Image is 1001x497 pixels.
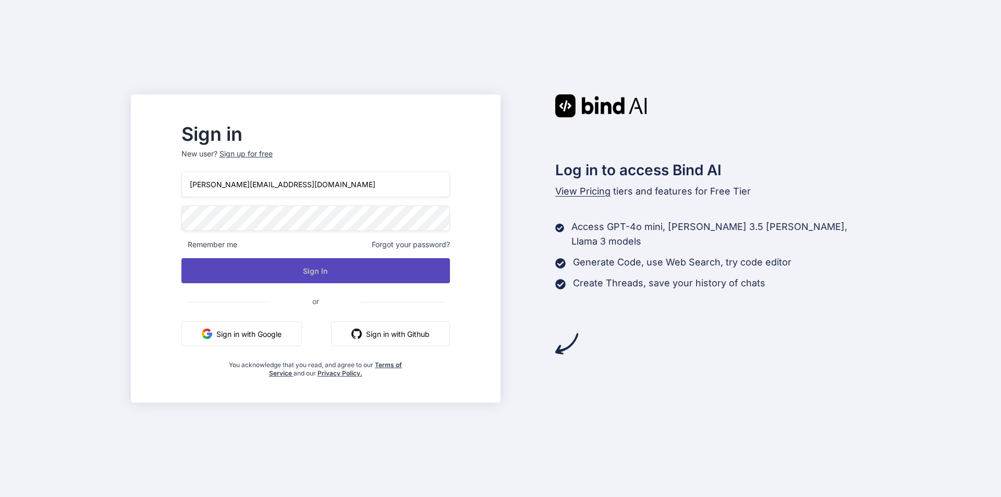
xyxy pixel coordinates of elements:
[226,355,406,378] div: You acknowledge that you read, and agree to our and our
[555,186,611,197] span: View Pricing
[555,332,578,355] img: arrow
[181,149,450,172] p: New user?
[571,220,870,249] p: Access GPT-4o mini, [PERSON_NAME] 3.5 [PERSON_NAME], Llama 3 models
[555,159,870,181] h2: Log in to access Bind AI
[555,94,647,117] img: Bind AI logo
[271,288,361,314] span: or
[181,126,450,142] h2: Sign in
[219,149,273,159] div: Sign up for free
[573,255,791,270] p: Generate Code, use Web Search, try code editor
[318,369,362,377] a: Privacy Policy.
[269,361,402,377] a: Terms of Service
[202,329,212,339] img: google
[181,239,237,250] span: Remember me
[372,239,450,250] span: Forgot your password?
[351,329,362,339] img: github
[555,184,870,199] p: tiers and features for Free Tier
[181,321,302,346] button: Sign in with Google
[181,172,450,197] input: Login or Email
[573,276,765,290] p: Create Threads, save your history of chats
[181,258,450,283] button: Sign In
[331,321,450,346] button: Sign in with Github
